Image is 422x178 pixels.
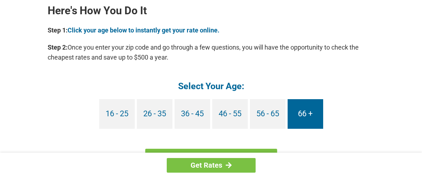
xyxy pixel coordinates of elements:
[167,158,256,173] a: Get Rates
[48,42,375,62] p: Once you enter your zip code and go through a few questions, you will have the opportunity to che...
[212,99,248,129] a: 46 - 55
[99,99,135,129] a: 16 - 25
[175,99,210,129] a: 36 - 45
[48,80,375,92] h4: Select Your Age:
[288,99,323,129] a: 66 +
[68,26,219,34] a: Click your age below to instantly get your rate online.
[137,99,172,129] a: 26 - 35
[48,44,68,51] b: Step 2:
[145,149,277,169] a: Find My Rate - Enter Zip Code
[48,5,375,16] h2: Here's How You Do It
[48,26,68,34] b: Step 1:
[250,99,285,129] a: 56 - 65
